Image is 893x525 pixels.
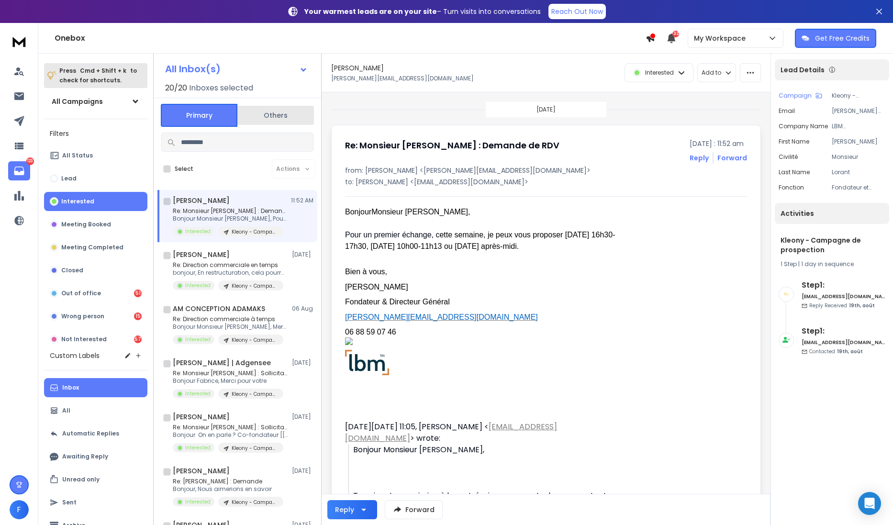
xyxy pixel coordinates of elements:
[779,184,804,191] p: Fonction
[345,421,625,444] div: [DATE][DATE] 11:05, [PERSON_NAME] < > wrote:
[781,260,797,268] span: 1 Step
[173,466,230,476] h1: [PERSON_NAME]
[345,328,396,336] onoff-telecom-ce-phone-number-wrapper: 06 88 59 07 46
[185,336,211,343] p: Interested
[292,359,313,367] p: [DATE]
[345,298,450,306] font: Fondateur & Directeur Général
[327,500,377,519] button: Reply
[165,82,187,94] span: 20 / 20
[134,313,142,320] div: 15
[331,63,384,73] h1: [PERSON_NAME]
[61,267,83,274] p: Closed
[173,369,288,377] p: Re: Monsieur [PERSON_NAME] : Sollicitation
[61,244,123,251] p: Meeting Completed
[62,453,108,460] p: Awaiting Reply
[185,444,211,451] p: Interested
[173,215,288,223] p: Bonjour Monsieur [PERSON_NAME], Pour un
[781,65,825,75] p: Lead Details
[779,123,828,130] p: Company Name
[61,335,107,343] p: Not Interested
[44,127,147,140] h3: Filters
[44,238,147,257] button: Meeting Completed
[292,305,313,313] p: 06 Aug
[335,505,354,514] div: Reply
[345,166,747,175] p: from: [PERSON_NAME] <[PERSON_NAME][EMAIL_ADDRESS][DOMAIN_NAME]>
[779,168,810,176] p: Last Name
[690,153,709,163] button: Reply
[775,203,889,224] div: Activities
[173,377,288,385] p: Bonjour Fabrice, Merci pour votre
[173,304,265,313] h1: AM CONCEPTION ADAMAKS
[61,175,77,182] p: Lead
[779,92,822,100] button: Campaign
[10,500,29,519] button: F
[157,59,315,78] button: All Inbox(s)
[185,498,211,505] p: Interested
[44,424,147,443] button: Automatic Replies
[62,384,79,391] p: Inbox
[832,184,885,191] p: Fondateur et Directeur Général
[304,7,437,16] strong: Your warmest leads are on your site
[781,235,883,255] h1: Kleony - Campagne de prospection
[10,161,29,180] a: 123
[62,407,70,414] p: All
[292,251,313,258] p: [DATE]
[44,378,147,397] button: Inbox
[304,7,541,16] p: – Turn visits into conversations
[173,269,288,277] p: bonjour, En restructuration, cela pourrait
[44,92,147,111] button: All Campaigns
[44,215,147,234] button: Meeting Booked
[173,358,271,368] h1: [PERSON_NAME] | Adgensee
[832,123,885,130] p: LBM [GEOGRAPHIC_DATA]
[232,228,278,235] p: Kleony - Campagne de prospection
[690,139,747,148] p: [DATE] : 11:52 am
[232,391,278,398] p: Kleony - Campagne de prospection
[801,260,854,268] span: 1 day in sequence
[44,146,147,165] button: All Status
[815,34,870,43] p: Get Free Credits
[536,106,556,113] p: [DATE]
[173,412,230,422] h1: [PERSON_NAME]
[345,313,538,321] font: [PERSON_NAME][EMAIL_ADDRESS][DOMAIN_NAME]
[44,401,147,420] button: All
[717,153,747,163] div: Forward
[61,221,111,228] p: Meeting Booked
[185,228,211,235] p: Interested
[44,447,147,466] button: Awaiting Reply
[237,105,314,126] button: Others
[802,325,885,337] h6: Step 1 :
[134,335,142,343] div: 57
[173,323,288,331] p: Bonjour Monsieur [PERSON_NAME], Merci pour
[345,283,408,291] font: [PERSON_NAME]
[345,268,387,276] span: Bien à vous,
[779,92,812,100] p: Campaign
[161,104,237,127] button: Primary
[345,229,625,252] div: Pour un premier échange, c
[189,82,253,94] h3: Inboxes selected
[702,69,721,77] p: Add to
[173,261,288,269] p: Re: Direction commerciale en temps
[173,424,288,431] p: Re: Monsieur [PERSON_NAME] : Sollicitation
[832,168,885,176] p: Lorant
[44,169,147,188] button: Lead
[345,312,538,323] a: [PERSON_NAME][EMAIL_ADDRESS][DOMAIN_NAME]
[694,34,749,43] p: My Workspace
[62,430,119,437] p: Automatic Replies
[165,64,221,74] h1: All Inbox(s)
[173,315,288,323] p: Re: Direction commerciale à temps
[331,75,474,82] p: [PERSON_NAME][EMAIL_ADDRESS][DOMAIN_NAME]
[802,339,885,346] h6: [EMAIL_ADDRESS][DOMAIN_NAME]
[832,138,885,145] p: [PERSON_NAME]
[832,153,885,161] p: Monsieur
[832,92,885,100] p: Kleony - Campagne de prospection
[61,198,94,205] p: Interested
[292,413,313,421] p: [DATE]
[232,445,278,452] p: Kleony - Campagne de prospection
[292,467,313,475] p: [DATE]
[858,492,881,515] div: Open Intercom Messenger
[185,282,211,289] p: Interested
[385,500,443,519] button: Forward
